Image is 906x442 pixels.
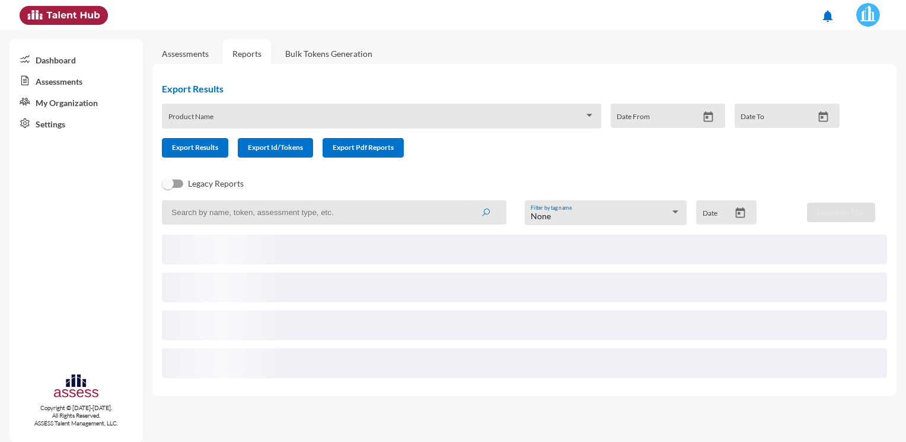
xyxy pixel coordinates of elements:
a: Reports [223,39,271,68]
button: Download PDF [807,203,875,222]
p: Copyright © [DATE]-[DATE]. All Rights Reserved. ASSESS Talent Management, LLC. [9,404,143,427]
span: Download PDF [817,207,865,216]
a: Settings [9,113,143,134]
span: Legacy Reports [188,177,244,191]
button: Export Pdf Reports [323,138,404,158]
button: Open calendar [698,111,719,123]
mat-icon: notifications [821,9,835,23]
button: Open calendar [813,111,834,123]
a: Bulk Tokens Generation [276,39,382,68]
span: Export Pdf Reports [333,143,394,152]
h2: Export Results [162,83,849,94]
a: Assessments [9,70,143,91]
span: Export Id/Tokens [248,143,303,152]
span: Export Results [172,143,218,152]
a: Dashboard [9,49,143,70]
input: Search by name, token, assessment type, etc. [162,200,506,225]
a: Assessments [162,49,209,59]
span: None [531,211,551,221]
a: My Organization [9,91,143,113]
button: Export Id/Tokens [238,138,313,158]
img: assesscompany-logo.png [53,373,100,402]
button: Export Results [162,138,228,158]
button: Open calendar [730,207,751,219]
